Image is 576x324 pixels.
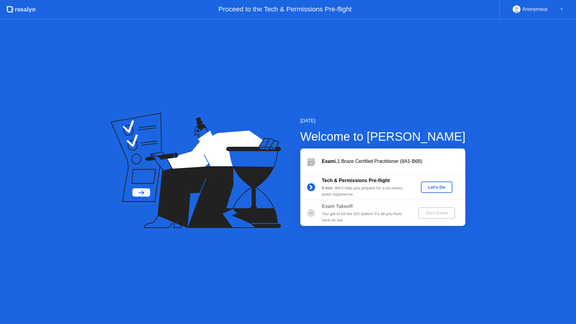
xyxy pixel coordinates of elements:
button: Let's Go [421,181,452,193]
div: Welcome to [PERSON_NAME] [300,127,466,145]
div: Anonymous [522,5,548,13]
div: : We’ll help you prepare for a no-stress exam experience [322,185,408,197]
div: L1 Braze Certified Practitioner (8A1-B6B) [322,158,465,165]
div: [DATE] [300,117,466,124]
b: Exam Takeoff [322,204,353,209]
b: Exam [322,159,335,164]
b: Tech & Permissions Pre-flight [322,178,390,183]
div: You get to hit the GO button! It’s all you from here on out [322,211,408,223]
div: Start Exam [421,211,453,215]
b: 5 min [322,186,333,190]
div: Let's Go [423,185,450,190]
div: ▼ [560,5,563,13]
button: Start Exam [418,207,455,219]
